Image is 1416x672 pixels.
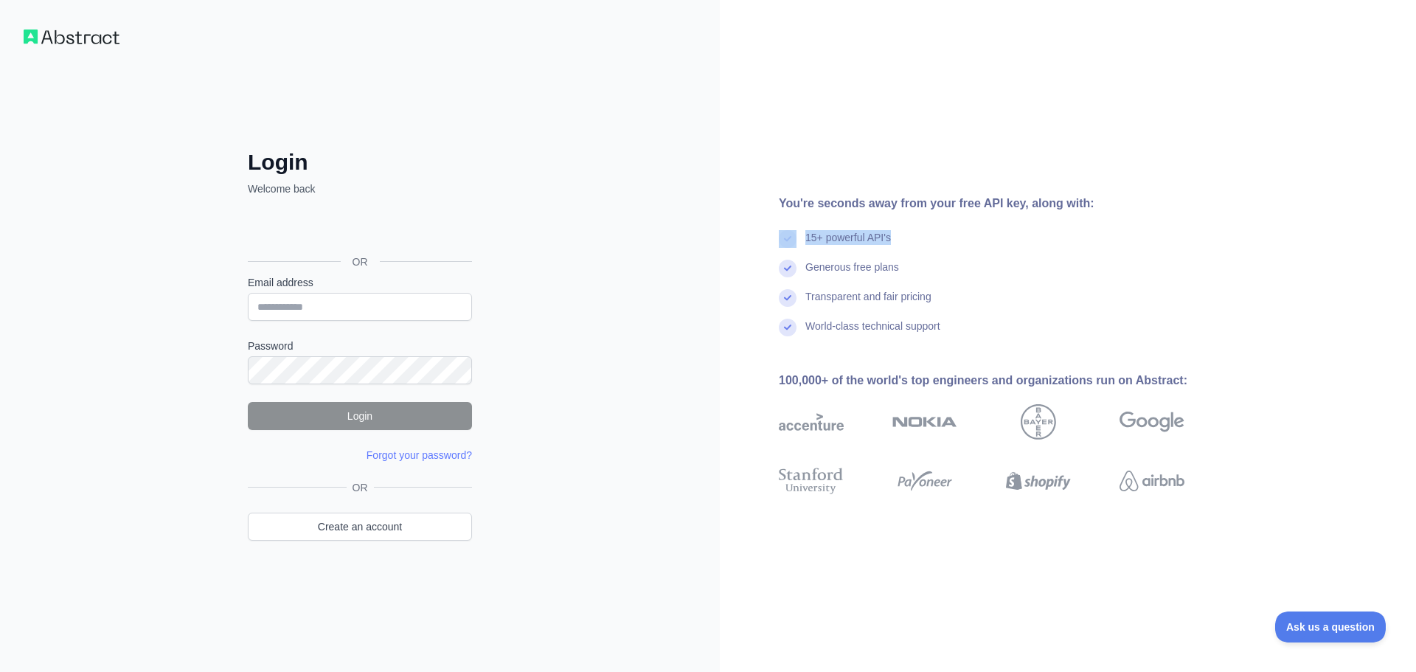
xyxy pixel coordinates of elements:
[1006,465,1071,497] img: shopify
[248,181,472,196] p: Welcome back
[341,254,380,269] span: OR
[1120,465,1184,497] img: airbnb
[1275,612,1386,642] iframe: Toggle Customer Support
[779,404,844,440] img: accenture
[248,402,472,430] button: Login
[805,289,931,319] div: Transparent and fair pricing
[892,465,957,497] img: payoneer
[779,372,1232,389] div: 100,000+ of the world's top engineers and organizations run on Abstract:
[805,260,899,289] div: Generous free plans
[367,449,472,461] a: Forgot your password?
[240,212,476,245] iframe: Sign in with Google Button
[1120,404,1184,440] img: google
[779,319,796,336] img: check mark
[779,289,796,307] img: check mark
[805,230,891,260] div: 15+ powerful API's
[248,513,472,541] a: Create an account
[24,30,119,44] img: Workflow
[779,260,796,277] img: check mark
[779,465,844,497] img: stanford university
[347,480,374,495] span: OR
[248,339,472,353] label: Password
[248,275,472,290] label: Email address
[779,230,796,248] img: check mark
[248,149,472,176] h2: Login
[779,195,1232,212] div: You're seconds away from your free API key, along with:
[1021,404,1056,440] img: bayer
[805,319,940,348] div: World-class technical support
[892,404,957,440] img: nokia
